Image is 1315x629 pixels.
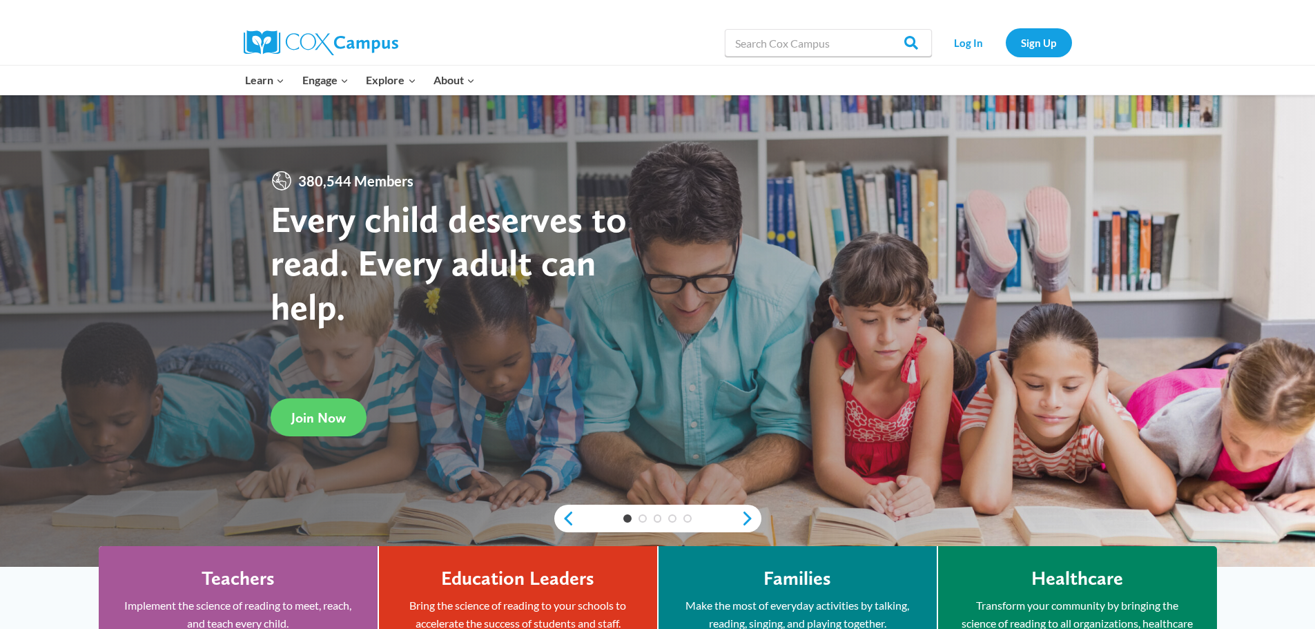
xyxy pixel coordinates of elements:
[441,567,594,590] h4: Education Leaders
[939,28,999,57] a: Log In
[763,567,831,590] h4: Families
[271,197,627,329] strong: Every child deserves to read. Every adult can help.
[668,514,676,523] a: 4
[1031,567,1123,590] h4: Healthcare
[244,30,398,55] img: Cox Campus
[302,71,349,89] span: Engage
[291,409,346,426] span: Join Now
[271,398,367,436] a: Join Now
[939,28,1072,57] nav: Secondary Navigation
[725,29,932,57] input: Search Cox Campus
[683,514,692,523] a: 5
[202,567,275,590] h4: Teachers
[434,71,475,89] span: About
[1006,28,1072,57] a: Sign Up
[623,514,632,523] a: 1
[554,505,761,532] div: content slider buttons
[293,170,419,192] span: 380,544 Members
[741,510,761,527] a: next
[554,510,575,527] a: previous
[245,71,284,89] span: Learn
[237,66,484,95] nav: Primary Navigation
[639,514,647,523] a: 2
[366,71,416,89] span: Explore
[654,514,662,523] a: 3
